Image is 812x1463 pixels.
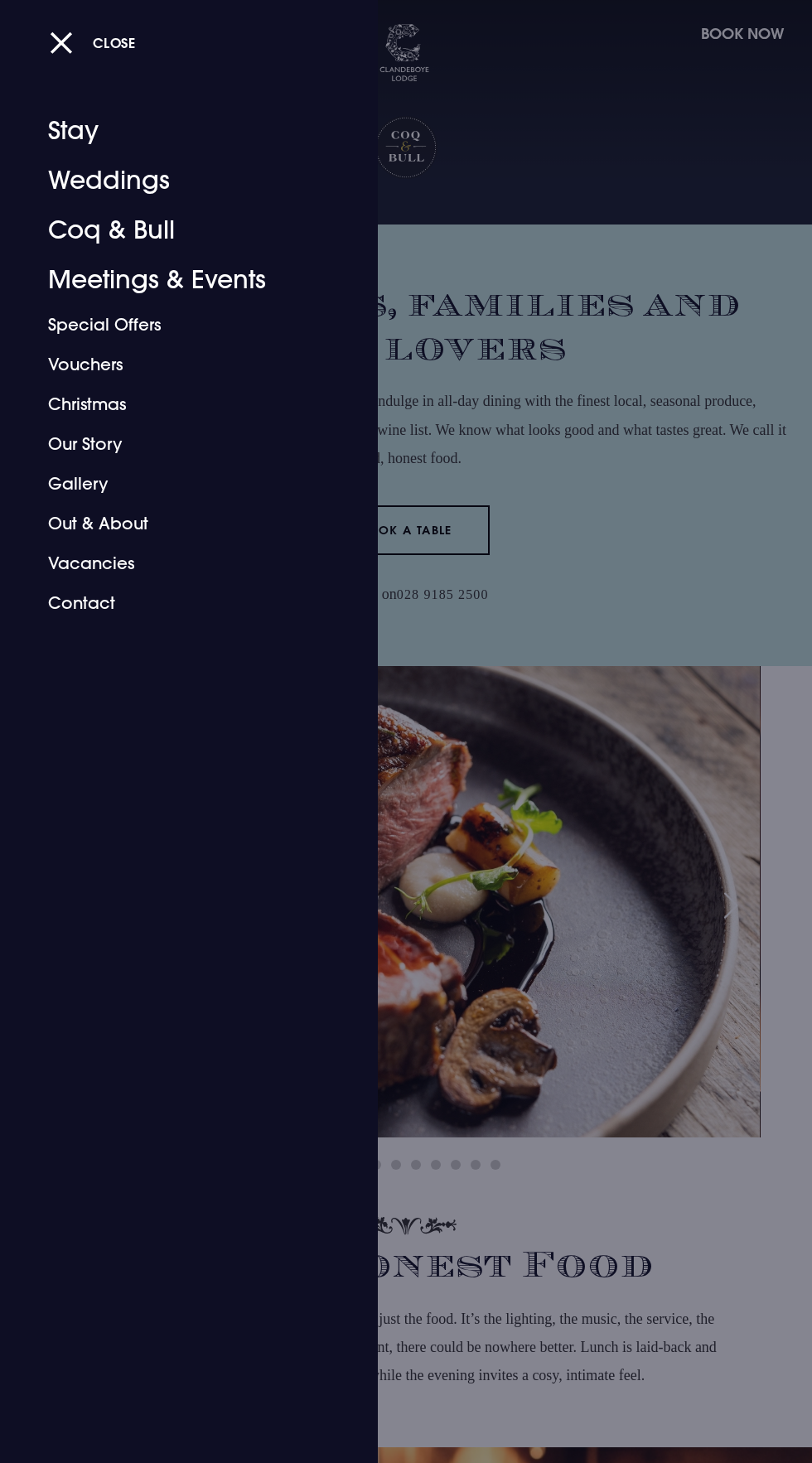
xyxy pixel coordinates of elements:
a: Vouchers [48,345,310,384]
span: Close [93,34,136,51]
a: Meetings & Events [48,255,310,305]
a: Weddings [48,156,310,205]
a: Christmas [48,384,310,424]
a: Coq & Bull [48,205,310,255]
a: Out & About [48,504,310,543]
a: Vacancies [48,543,310,583]
a: Contact [48,583,310,623]
a: Gallery [48,464,310,504]
a: Stay [48,106,310,156]
a: Special Offers [48,305,310,345]
button: Close [50,26,136,60]
a: Our Story [48,424,310,464]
